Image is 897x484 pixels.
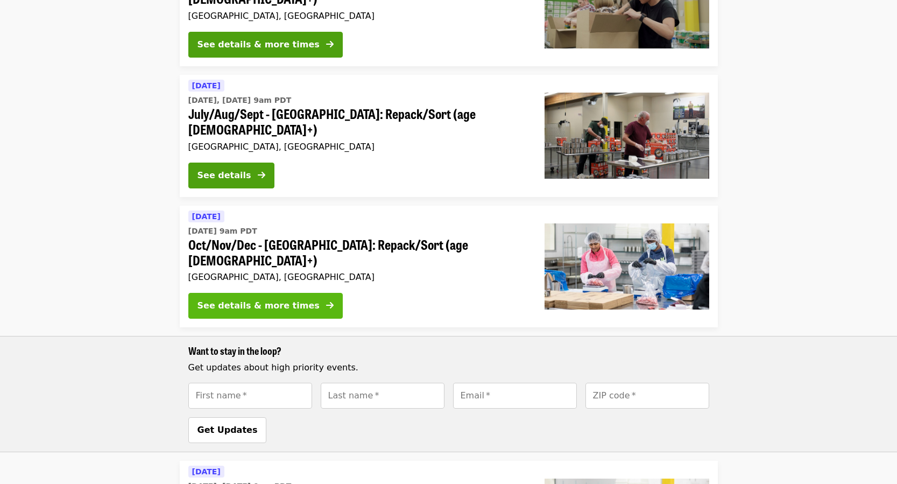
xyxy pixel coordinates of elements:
[192,467,221,476] span: [DATE]
[545,93,709,179] img: July/Aug/Sept - Portland: Repack/Sort (age 16+) organized by Oregon Food Bank
[545,223,709,310] img: Oct/Nov/Dec - Beaverton: Repack/Sort (age 10+) organized by Oregon Food Bank
[197,169,251,182] div: See details
[321,383,444,409] input: [object Object]
[326,300,334,311] i: arrow-right icon
[188,293,343,319] button: See details & more times
[197,425,258,435] span: Get Updates
[585,383,709,409] input: [object Object]
[453,383,577,409] input: [object Object]
[188,142,527,152] div: [GEOGRAPHIC_DATA], [GEOGRAPHIC_DATA]
[188,343,281,357] span: Want to stay in the loop?
[188,32,343,58] button: See details & more times
[197,38,320,51] div: See details & more times
[188,237,527,268] span: Oct/Nov/Dec - [GEOGRAPHIC_DATA]: Repack/Sort (age [DEMOGRAPHIC_DATA]+)
[180,75,718,197] a: See details for "July/Aug/Sept - Portland: Repack/Sort (age 16+)"
[192,81,221,90] span: [DATE]
[188,11,527,21] div: [GEOGRAPHIC_DATA], [GEOGRAPHIC_DATA]
[188,226,257,237] time: [DATE] 9am PDT
[188,272,527,282] div: [GEOGRAPHIC_DATA], [GEOGRAPHIC_DATA]
[188,417,267,443] button: Get Updates
[188,163,274,188] button: See details
[258,170,265,180] i: arrow-right icon
[197,299,320,312] div: See details & more times
[192,212,221,221] span: [DATE]
[188,362,358,373] span: Get updates about high priority events.
[326,39,334,50] i: arrow-right icon
[188,106,527,137] span: July/Aug/Sept - [GEOGRAPHIC_DATA]: Repack/Sort (age [DEMOGRAPHIC_DATA]+)
[188,95,292,106] time: [DATE], [DATE] 9am PDT
[188,383,312,409] input: [object Object]
[180,206,718,328] a: See details for "Oct/Nov/Dec - Beaverton: Repack/Sort (age 10+)"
